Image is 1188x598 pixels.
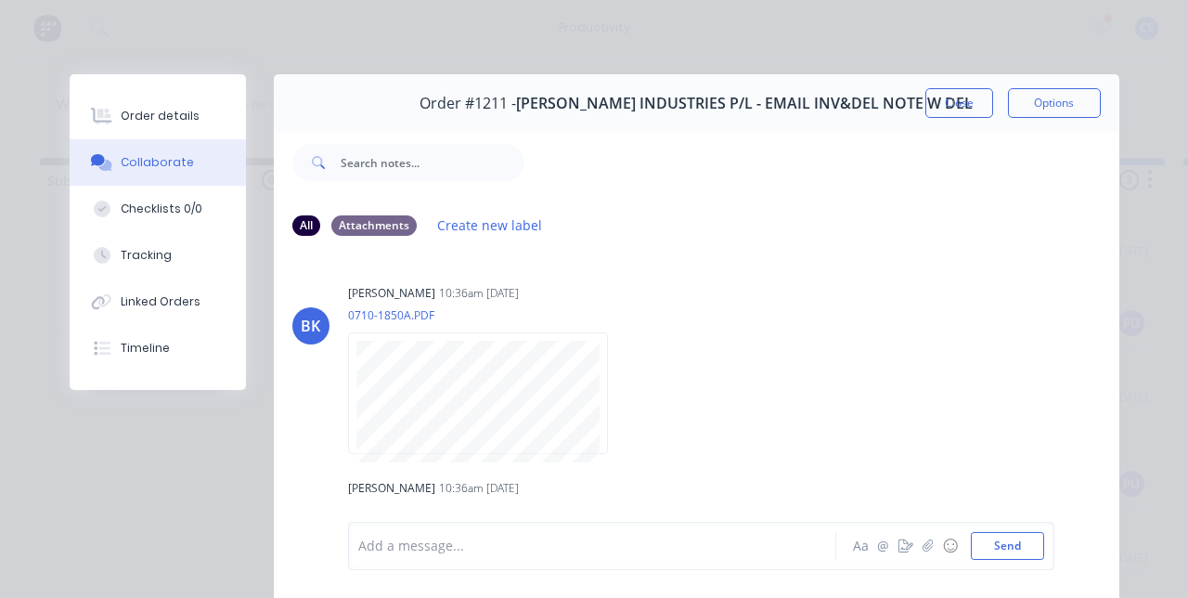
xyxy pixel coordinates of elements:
[971,532,1044,560] button: Send
[348,307,626,323] p: 0710-1850A.PDF
[70,186,246,232] button: Checklists 0/0
[939,535,962,557] button: ☺
[439,285,519,302] div: 10:36am [DATE]
[428,213,552,238] button: Create new label
[121,340,170,357] div: Timeline
[121,154,194,171] div: Collaborate
[439,480,519,497] div: 10:36am [DATE]
[70,325,246,371] button: Timeline
[121,293,200,310] div: Linked Orders
[516,95,973,112] span: [PERSON_NAME] INDUSTRIES P/L - EMAIL INV&DEL NOTE W DEL
[121,201,202,217] div: Checklists 0/0
[348,285,435,302] div: [PERSON_NAME]
[331,215,417,236] div: Attachments
[872,535,895,557] button: @
[70,279,246,325] button: Linked Orders
[70,93,246,139] button: Order details
[121,108,200,124] div: Order details
[70,232,246,279] button: Tracking
[301,315,320,337] div: BK
[348,480,435,497] div: [PERSON_NAME]
[420,95,516,112] span: Order #1211 -
[925,88,993,118] button: Close
[70,139,246,186] button: Collaborate
[341,144,524,181] input: Search notes...
[850,535,872,557] button: Aa
[1008,88,1101,118] button: Options
[292,215,320,236] div: All
[121,247,172,264] div: Tracking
